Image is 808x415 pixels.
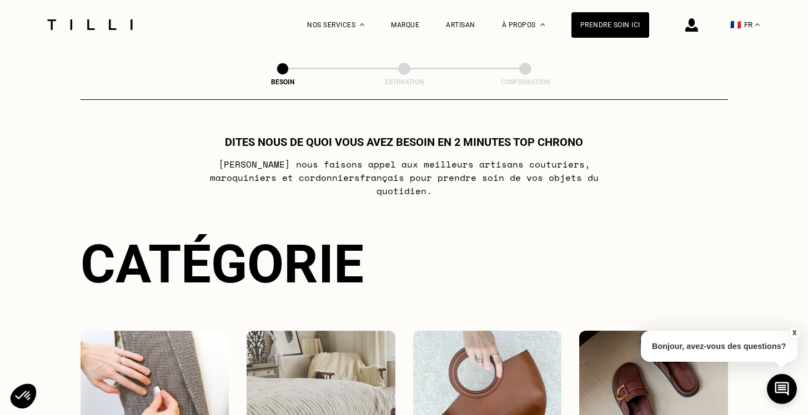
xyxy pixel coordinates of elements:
img: Menu déroulant à propos [540,23,545,26]
span: 🇫🇷 [730,19,741,30]
p: [PERSON_NAME] nous faisons appel aux meilleurs artisans couturiers , maroquiniers et cordonniers ... [184,158,624,198]
div: Besoin [227,78,338,86]
div: Catégorie [81,233,728,295]
a: Prendre soin ici [571,12,649,38]
img: Logo du service de couturière Tilli [43,19,137,30]
img: menu déroulant [755,23,760,26]
img: icône connexion [685,18,698,32]
img: Menu déroulant [360,23,364,26]
h1: Dites nous de quoi vous avez besoin en 2 minutes top chrono [225,135,583,149]
a: Artisan [446,21,475,29]
p: Bonjour, avez-vous des questions? [641,331,797,362]
div: Estimation [349,78,460,86]
button: X [789,327,800,339]
div: Confirmation [470,78,581,86]
a: Marque [391,21,419,29]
